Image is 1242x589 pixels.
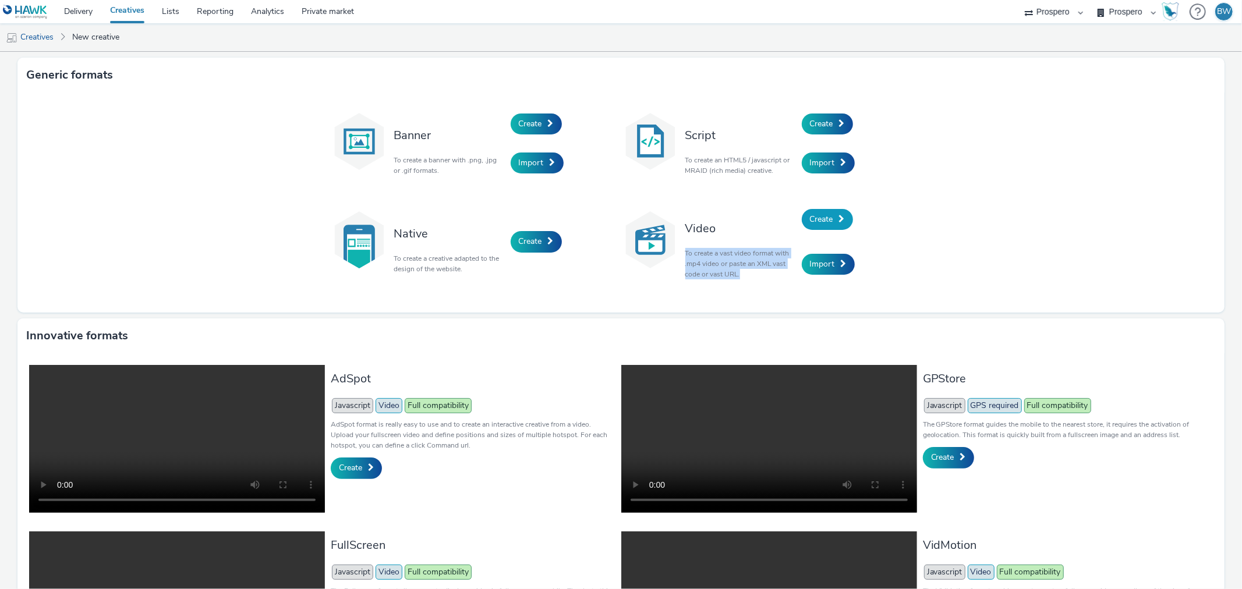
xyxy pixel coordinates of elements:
span: Full compatibility [405,398,472,413]
h3: Script [685,127,796,143]
span: Import [519,157,544,168]
p: To create a banner with .png, .jpg or .gif formats. [394,155,505,176]
div: BW [1217,3,1231,20]
span: Video [968,565,995,580]
a: Create [802,113,853,134]
h3: Generic formats [26,66,113,84]
img: video.svg [621,211,680,269]
a: Create [802,209,853,230]
h3: Banner [394,127,505,143]
span: Create [519,118,542,129]
span: Import [810,258,835,269]
img: native.svg [330,211,388,269]
p: To create an HTML5 / javascript or MRAID (rich media) creative. [685,155,796,176]
p: AdSpot format is really easy to use and to create an interactive creative from a video. Upload yo... [331,419,615,450]
h3: Innovative formats [26,327,128,345]
h3: Native [394,226,505,242]
a: Create [923,447,974,468]
h3: AdSpot [331,371,615,386]
img: mobile [6,32,17,44]
a: Create [331,457,382,478]
span: Javascript [924,398,965,413]
a: Import [802,152,855,173]
a: Create [511,113,562,134]
span: Full compatibility [405,565,472,580]
span: Create [519,236,542,247]
img: Hawk Academy [1162,2,1179,21]
span: Create [931,452,954,463]
h3: FullScreen [331,537,615,553]
a: New creative [66,23,125,51]
a: Create [511,231,562,252]
span: Javascript [924,565,965,580]
span: Create [810,118,833,129]
span: Create [810,214,833,225]
h3: Video [685,221,796,236]
span: Video [376,565,402,580]
p: To create a vast video format with .mp4 video or paste an XML vast code or vast URL. [685,248,796,279]
h3: VidMotion [923,537,1207,553]
img: code.svg [621,112,680,171]
span: Video [376,398,402,413]
p: To create a creative adapted to the design of the website. [394,253,505,274]
a: Import [511,152,564,173]
p: The GPStore format guides the mobile to the nearest store, it requires the activation of geolocat... [923,419,1207,440]
img: undefined Logo [3,5,48,19]
span: Full compatibility [997,565,1064,580]
span: Full compatibility [1024,398,1091,413]
a: Import [802,254,855,275]
a: Hawk Academy [1162,2,1184,21]
span: Import [810,157,835,168]
span: Create [339,462,362,473]
span: Javascript [332,565,373,580]
span: Javascript [332,398,373,413]
img: banner.svg [330,112,388,171]
h3: GPStore [923,371,1207,386]
span: GPS required [968,398,1022,413]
